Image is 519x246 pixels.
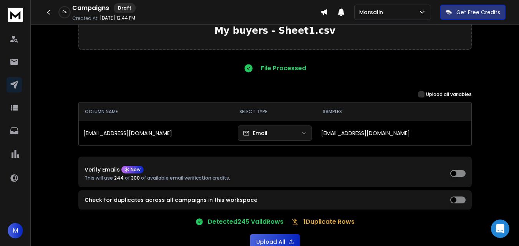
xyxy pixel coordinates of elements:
[456,8,500,16] p: Get Free Credits
[114,3,136,13] div: Draft
[85,25,465,37] p: My buyers - Sheet1.csv
[491,220,509,238] div: Open Intercom Messenger
[317,121,471,145] td: [EMAIL_ADDRESS][DOMAIN_NAME]
[100,15,135,21] p: [DATE] 12:44 PM
[79,102,233,121] th: COLUMN NAME
[121,166,144,173] div: New
[440,5,506,20] button: Get Free Credits
[72,3,109,13] h1: Campaigns
[243,129,267,137] div: Email
[426,91,472,97] label: Upload all variables
[8,223,23,238] button: M
[85,197,257,203] label: Check for duplicates across all campaigns in this workspace
[208,217,284,226] p: Detected 245 Valid Rows
[85,167,120,172] p: Verify Emails
[359,8,386,16] p: Morsalin
[63,10,66,15] p: 0 %
[79,121,233,145] td: [EMAIL_ADDRESS][DOMAIN_NAME]
[261,64,306,73] p: File Processed
[233,102,317,121] th: SELECT TYPE
[317,102,471,121] th: SAMPLES
[303,217,355,226] p: 1 Duplicate Rows
[8,8,23,22] img: logo
[72,15,98,21] p: Created At:
[131,175,140,181] span: 300
[85,175,230,181] p: This will use of of available email verification credits.
[114,175,124,181] span: 244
